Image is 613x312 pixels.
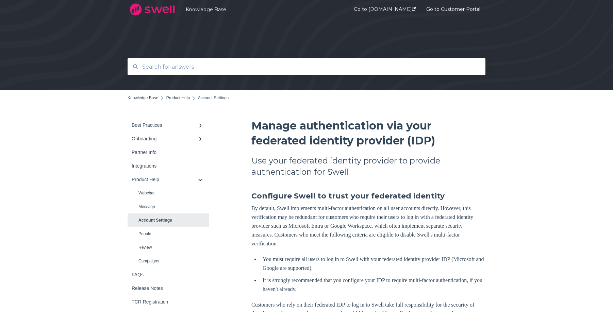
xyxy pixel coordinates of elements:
[128,254,209,268] a: Campaigns
[132,177,198,182] div: Product Help
[128,96,158,100] a: Knowledge Base
[128,268,209,281] a: FAQs
[251,119,435,147] span: Manage authentication via your federated identity provider (IDP)
[128,132,209,145] a: Onboarding
[128,241,209,254] a: Review
[128,186,209,200] a: Webchat
[128,295,209,309] a: TCR Registration
[128,227,209,241] a: People
[251,191,485,201] h3: Configure Swell to trust your federated identity
[128,173,209,186] a: Product Help
[251,204,485,248] p: By default, Swell implements multi-factor authentication on all user accounts directly. However, ...
[128,281,209,295] a: Release Notes
[260,255,485,273] li: You must require all users to log in to Swell with your federated identity provider IDP (Microsof...
[128,118,209,132] a: Best Practices
[132,272,198,277] div: FAQs
[138,59,475,74] input: Search for answers
[128,1,177,18] img: company logo
[198,96,229,100] span: Account Settings
[166,96,190,100] a: Product Help
[186,6,333,13] a: Knowledge Base
[128,200,209,213] a: Message
[132,163,198,169] div: Integrations
[132,136,198,141] div: Onboarding
[132,299,198,305] div: TCR Registration
[132,285,198,291] div: Release Notes
[251,155,485,177] h2: Use your federated identity provider to provide authentication for Swell
[132,122,198,128] div: Best Practices
[260,276,485,294] li: It is strongly recommended that you configure your IDP to require multi-factor authentication, if...
[128,159,209,173] a: Integrations
[128,213,209,227] a: Account Settings
[128,145,209,159] a: Partner Info
[132,150,198,155] div: Partner Info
